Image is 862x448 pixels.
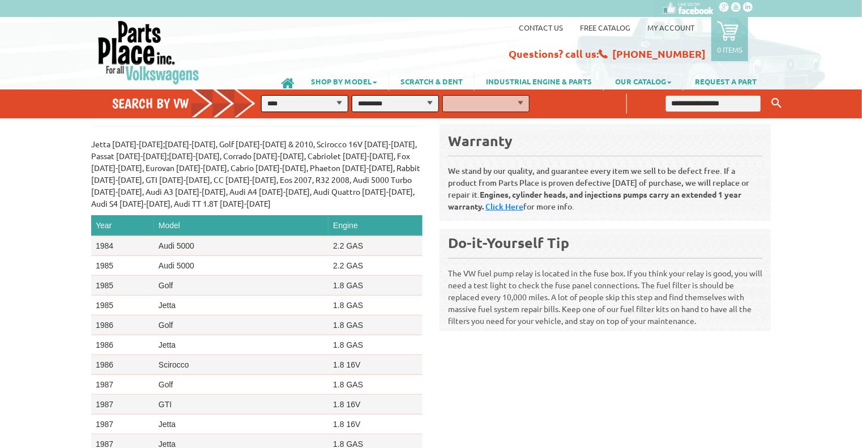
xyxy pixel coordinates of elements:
td: Jetta [154,296,328,315]
td: 1985 [91,296,154,315]
td: 1.8 16V [328,355,423,375]
td: 1986 [91,315,154,335]
td: 2.2 GAS [328,236,423,256]
td: Golf [154,276,328,296]
a: SHOP BY MODEL [300,71,389,91]
td: GTI [154,395,328,415]
p: Jetta [DATE]-[DATE];[DATE]-[DATE], Golf [DATE]-[DATE] & 2010, Scirocco 16V [DATE]-[DATE], Passat ... [91,138,423,210]
h4: Search by VW [112,95,267,112]
a: INDUSTRIAL ENGINE & PARTS [475,71,603,91]
b: Engines, cylinder heads, and injections pumps carry an extended 1 year warranty. [448,189,741,211]
td: 2.2 GAS [328,256,423,276]
a: OUR CATALOG [604,71,683,91]
th: Model [154,215,328,236]
a: REQUEST A PART [684,71,768,91]
img: Parts Place Inc! [97,20,200,85]
div: Warranty [448,131,762,150]
b: Do-it-Yourself Tip [448,233,569,251]
td: 1.8 GAS [328,276,423,296]
button: Keyword Search [768,94,785,113]
p: The VW fuel pump relay is located in the fuse box. If you think your relay is good, you will need... [448,258,762,327]
td: 1987 [91,415,154,434]
td: 1985 [91,256,154,276]
td: 1987 [91,375,154,395]
a: Click Here [485,201,523,212]
a: My Account [647,23,694,32]
td: Golf [154,315,328,335]
p: 0 items [717,45,742,54]
td: 1986 [91,335,154,355]
a: 0 items [711,17,748,61]
td: Golf [154,375,328,395]
td: Scirocco [154,355,328,375]
td: 1987 [91,395,154,415]
td: Jetta [154,415,328,434]
td: 1.8 GAS [328,335,423,355]
td: Audi 5000 [154,236,328,256]
td: Audi 5000 [154,256,328,276]
td: 1.8 16V [328,395,423,415]
td: 1.8 GAS [328,315,423,335]
td: 1.8 16V [328,415,423,434]
a: SCRATCH & DENT [389,71,474,91]
td: 1.8 GAS [328,296,423,315]
p: We stand by our quality, and guarantee every item we sell to be defect free. If a product from Pa... [448,156,762,212]
td: Jetta [154,335,328,355]
td: 1.8 GAS [328,375,423,395]
th: Engine [328,215,423,236]
a: Contact us [519,23,563,32]
td: 1986 [91,355,154,375]
th: Year [91,215,154,236]
a: Free Catalog [580,23,630,32]
td: 1984 [91,236,154,256]
td: 1985 [91,276,154,296]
